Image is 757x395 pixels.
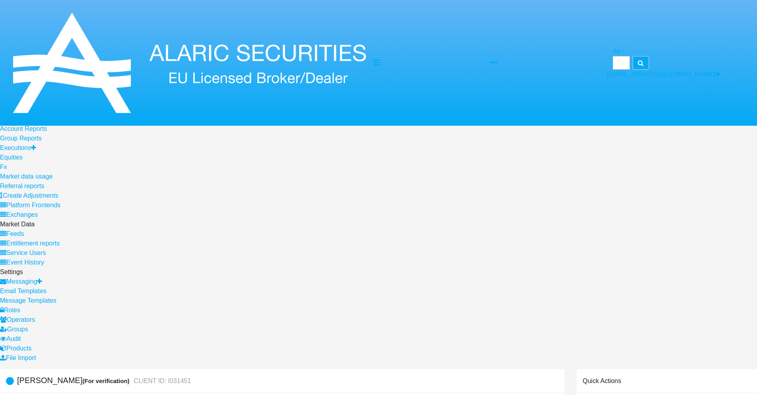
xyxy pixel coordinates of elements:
[6,230,24,237] span: Feeds
[6,345,31,352] span: Products
[607,71,720,78] a: [EMAIL_ADDRESS][DOMAIN_NAME]
[4,307,20,313] span: Roles
[7,316,35,323] span: Operators
[6,249,46,256] span: Service Users
[6,259,44,266] span: Event History
[613,48,620,54] span: All
[6,335,21,342] span: Audit
[7,326,28,333] span: Groups
[6,3,373,123] img: Logo image
[6,354,36,361] span: File Import
[583,377,621,385] h6: Quick Actions
[607,71,714,78] span: [EMAIL_ADDRESS][DOMAIN_NAME]
[6,240,60,247] span: Entitlement reports
[3,192,58,199] span: Create Adjustments
[6,278,37,285] span: Messaging
[6,211,38,218] span: Exchanges
[6,202,60,208] span: Platform Frontends
[17,376,191,385] h5: [PERSON_NAME]
[613,56,630,70] input: Search
[82,376,132,385] div: (For verification)
[613,48,624,54] a: All
[132,378,191,384] small: CLIENT ID: I031451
